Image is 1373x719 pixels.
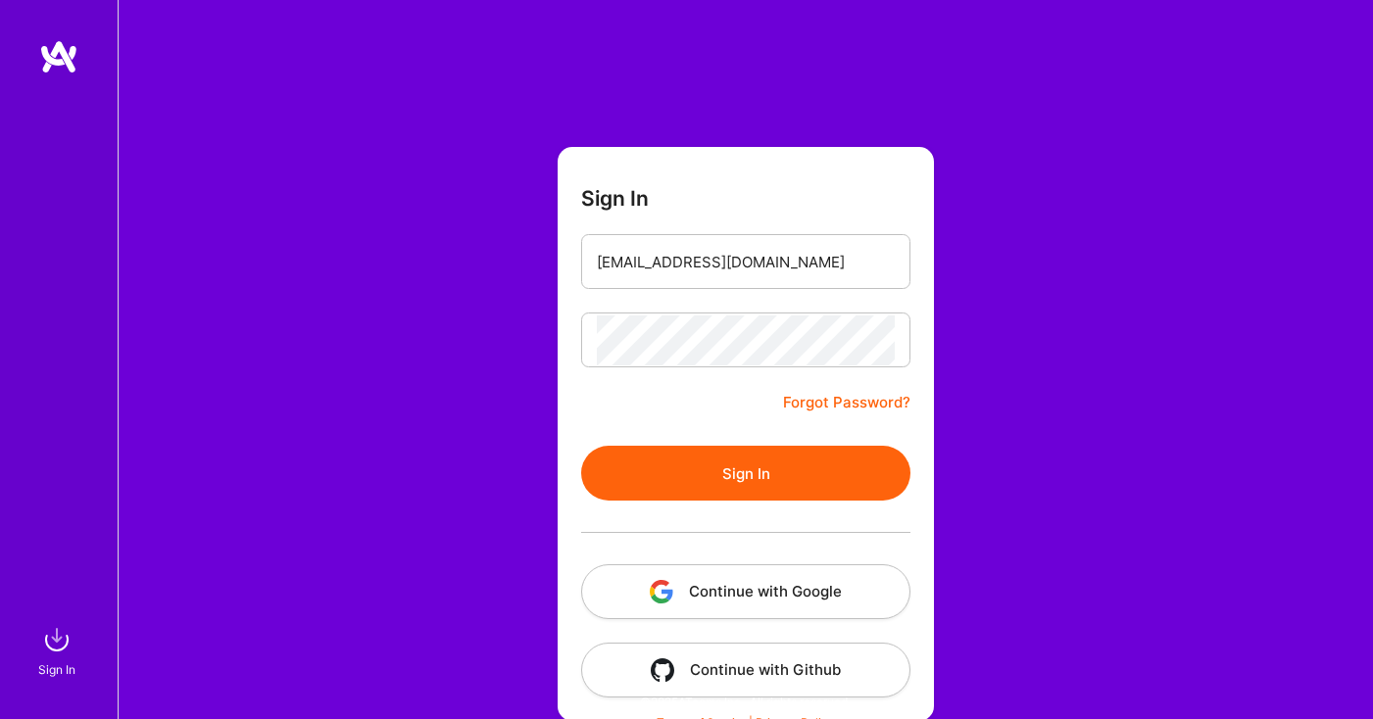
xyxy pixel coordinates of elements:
[650,580,673,603] img: icon
[581,186,649,211] h3: Sign In
[581,643,910,697] button: Continue with Github
[37,620,76,659] img: sign in
[783,391,910,414] a: Forgot Password?
[651,658,674,682] img: icon
[581,446,910,501] button: Sign In
[41,620,76,680] a: sign inSign In
[581,564,910,619] button: Continue with Google
[597,237,895,287] input: Email...
[38,659,75,680] div: Sign In
[39,39,78,74] img: logo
